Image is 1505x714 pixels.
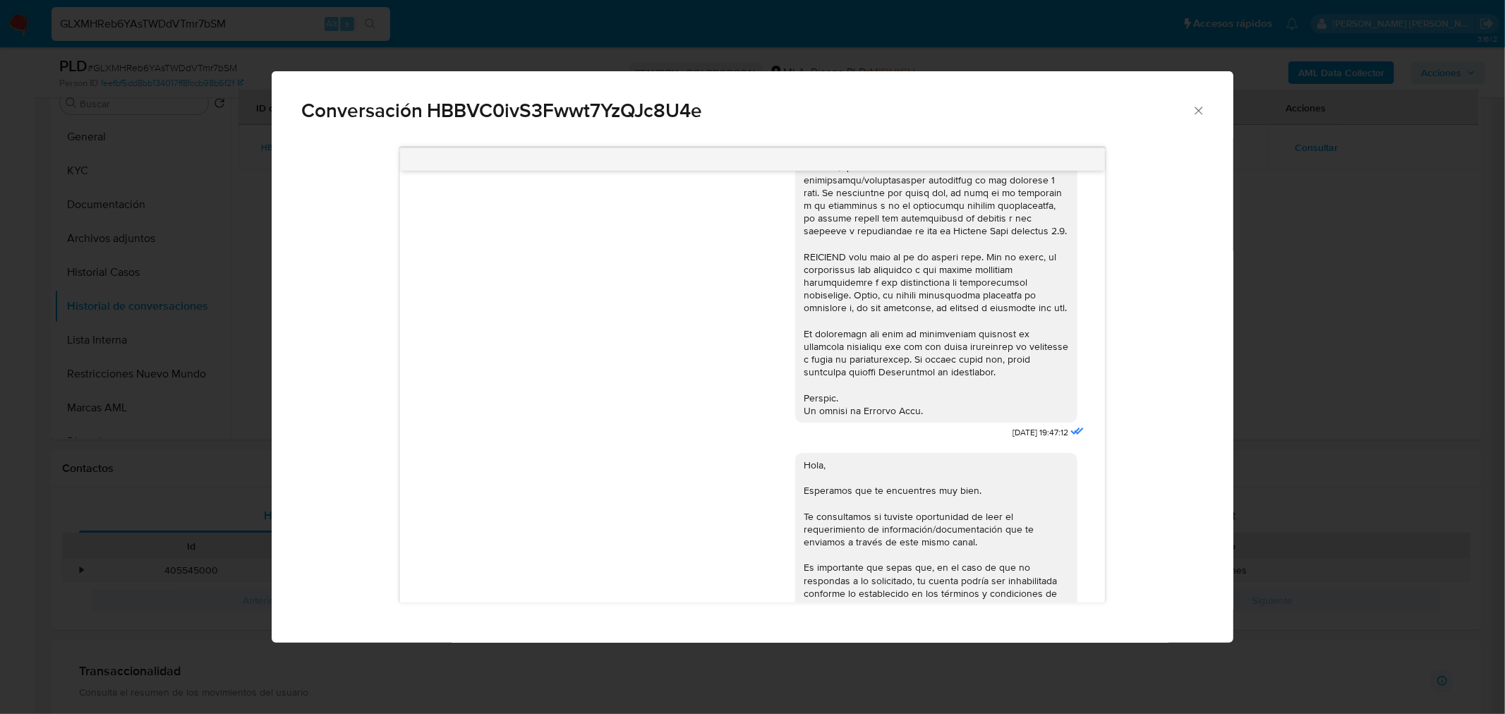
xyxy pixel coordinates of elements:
[1013,427,1068,439] span: [DATE] 19:47:12
[1192,104,1204,116] button: Cerrar
[272,71,1234,643] div: Comunicación
[301,101,1192,121] span: Conversación HBBVC0ivS3Fwwt7YzQJc8U4e
[804,459,1069,703] div: Hola, Esperamos que te encuentres muy bien. Te consultamos si tuviste oportunidad de leer el requ...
